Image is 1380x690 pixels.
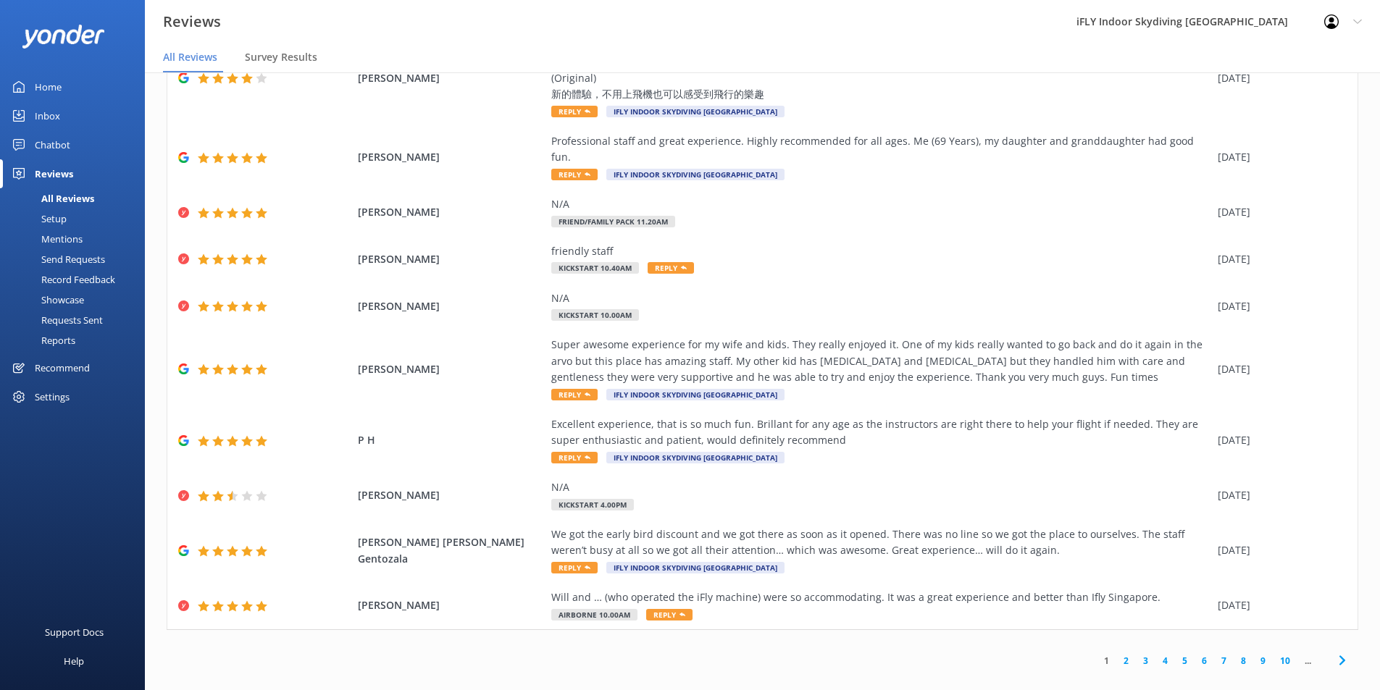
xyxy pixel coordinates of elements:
[358,432,545,448] span: P H
[9,249,145,269] a: Send Requests
[163,10,221,33] h3: Reviews
[1155,654,1175,668] a: 4
[551,106,598,117] span: Reply
[9,229,145,249] a: Mentions
[358,149,545,165] span: [PERSON_NAME]
[9,269,145,290] a: Record Feedback
[35,130,70,159] div: Chatbot
[551,416,1210,449] div: Excellent experience, that is so much fun. Brillant for any age as the instructors are right ther...
[9,290,84,310] div: Showcase
[646,609,693,620] span: Reply
[9,310,103,330] div: Requests Sent
[551,243,1210,259] div: friendly staff
[35,382,70,411] div: Settings
[9,330,145,350] a: Reports
[551,169,598,180] span: Reply
[9,209,145,229] a: Setup
[551,562,598,573] span: Reply
[1116,654,1136,668] a: 2
[551,196,1210,212] div: N/A
[35,353,90,382] div: Recommend
[64,647,84,676] div: Help
[551,309,639,321] span: Kickstart 10.00am
[9,310,145,330] a: Requests Sent
[9,290,145,310] a: Showcase
[648,262,694,274] span: Reply
[1195,654,1214,668] a: 6
[358,534,545,567] span: [PERSON_NAME] [PERSON_NAME] Gentozala
[551,216,675,227] span: Friend/Family Pack 11.20am
[245,50,317,64] span: Survey Results
[1218,361,1339,377] div: [DATE]
[1218,70,1339,86] div: [DATE]
[358,361,545,377] span: [PERSON_NAME]
[35,159,73,188] div: Reviews
[45,618,104,647] div: Support Docs
[606,389,785,400] span: iFLY Indoor Skydiving [GEOGRAPHIC_DATA]
[1218,597,1339,613] div: [DATE]
[1218,432,1339,448] div: [DATE]
[1273,654,1297,668] a: 10
[1234,654,1253,668] a: 8
[9,188,145,209] a: All Reviews
[35,72,62,101] div: Home
[551,452,598,463] span: Reply
[1218,487,1339,503] div: [DATE]
[551,609,637,620] span: Airborne 10.00am
[358,487,545,503] span: [PERSON_NAME]
[358,70,545,86] span: [PERSON_NAME]
[551,262,639,274] span: Kickstart 10.40am
[22,25,105,49] img: yonder-white-logo.png
[551,589,1210,605] div: Will and … (who operated the iFly machine) were so accommodating. It was a great experience and b...
[358,298,545,314] span: [PERSON_NAME]
[1218,251,1339,267] div: [DATE]
[606,452,785,463] span: iFLY Indoor Skydiving [GEOGRAPHIC_DATA]
[1218,298,1339,314] div: [DATE]
[9,249,105,269] div: Send Requests
[358,204,545,220] span: [PERSON_NAME]
[1218,542,1339,558] div: [DATE]
[606,562,785,573] span: iFLY Indoor Skydiving [GEOGRAPHIC_DATA]
[1253,654,1273,668] a: 9
[358,251,545,267] span: [PERSON_NAME]
[35,101,60,130] div: Inbox
[551,389,598,400] span: Reply
[1218,204,1339,220] div: [DATE]
[9,209,67,229] div: Setup
[551,133,1210,166] div: Professional staff and great experience. Highly recommended for all ages. Me (69 Years), my daugh...
[9,229,83,249] div: Mentions
[551,526,1210,559] div: We got the early bird discount and we got there as soon as it opened. There was no line so we got...
[551,290,1210,306] div: N/A
[358,597,545,613] span: [PERSON_NAME]
[9,269,115,290] div: Record Feedback
[163,50,217,64] span: All Reviews
[551,499,634,510] span: Kickstart 4.00pm
[9,330,75,350] div: Reports
[606,169,785,180] span: iFLY Indoor Skydiving [GEOGRAPHIC_DATA]
[606,106,785,117] span: iFLY Indoor Skydiving [GEOGRAPHIC_DATA]
[1297,654,1318,668] span: ...
[551,479,1210,495] div: N/A
[1097,654,1116,668] a: 1
[1175,654,1195,668] a: 5
[1218,149,1339,165] div: [DATE]
[9,188,94,209] div: All Reviews
[1136,654,1155,668] a: 3
[1214,654,1234,668] a: 7
[551,337,1210,385] div: Super awesome experience for my wife and kids. They really enjoyed it. One of my kids really want...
